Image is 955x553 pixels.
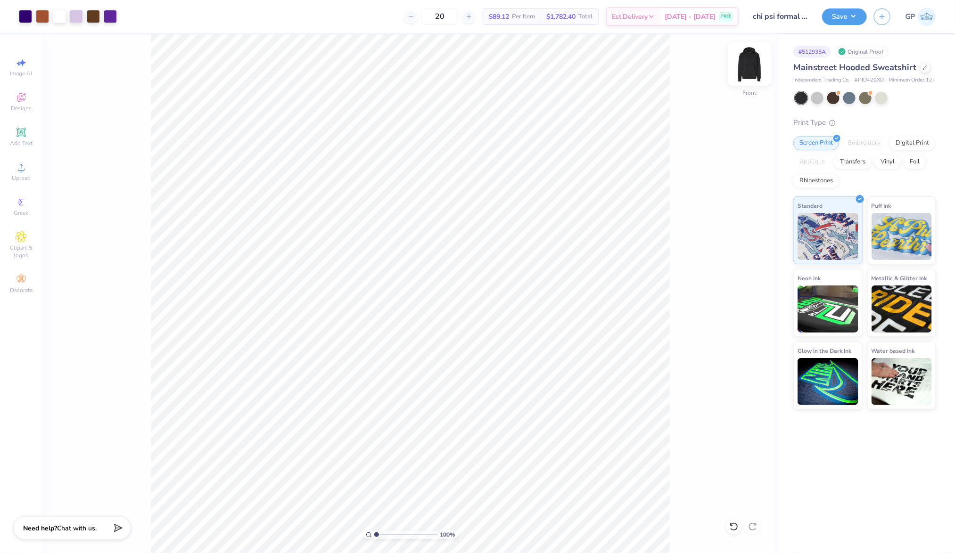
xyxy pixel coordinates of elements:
[10,139,33,147] span: Add Text
[889,76,936,84] span: Minimum Order: 12 +
[743,89,757,98] div: Front
[793,46,831,57] div: # 512935A
[798,201,823,211] span: Standard
[546,12,576,22] span: $1,782.40
[918,8,936,26] img: Gene Padilla
[798,273,821,283] span: Neon Ink
[798,358,858,405] img: Glow in the Dark Ink
[489,12,509,22] span: $89.12
[798,285,858,333] img: Neon Ink
[834,155,872,169] div: Transfers
[889,136,935,150] div: Digital Print
[793,76,850,84] span: Independent Trading Co.
[23,524,57,533] strong: Need help?
[731,45,768,83] img: Front
[836,46,889,57] div: Original Proof
[57,524,97,533] span: Chat with us.
[14,209,29,217] span: Greek
[10,286,33,294] span: Decorate
[421,8,458,25] input: – –
[578,12,593,22] span: Total
[793,117,936,128] div: Print Type
[746,7,815,26] input: Untitled Design
[665,12,716,22] span: [DATE] - [DATE]
[872,285,932,333] img: Metallic & Glitter Ink
[12,174,31,182] span: Upload
[440,530,455,539] span: 100 %
[822,8,867,25] button: Save
[904,155,926,169] div: Foil
[798,213,858,260] img: Standard
[855,76,884,84] span: # IND420XD
[793,155,831,169] div: Applique
[872,346,915,356] span: Water based Ink
[872,273,927,283] span: Metallic & Glitter Ink
[798,346,851,356] span: Glow in the Dark Ink
[793,136,839,150] div: Screen Print
[10,70,33,77] span: Image AI
[793,174,839,188] div: Rhinestones
[906,8,936,26] a: GP
[612,12,648,22] span: Est. Delivery
[872,358,932,405] img: Water based Ink
[11,105,32,112] span: Designs
[793,62,916,73] span: Mainstreet Hooded Sweatshirt
[874,155,901,169] div: Vinyl
[5,244,38,259] span: Clipart & logos
[842,136,887,150] div: Embroidery
[906,11,915,22] span: GP
[512,12,535,22] span: Per Item
[872,201,891,211] span: Puff Ink
[721,13,731,20] span: FREE
[872,213,932,260] img: Puff Ink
